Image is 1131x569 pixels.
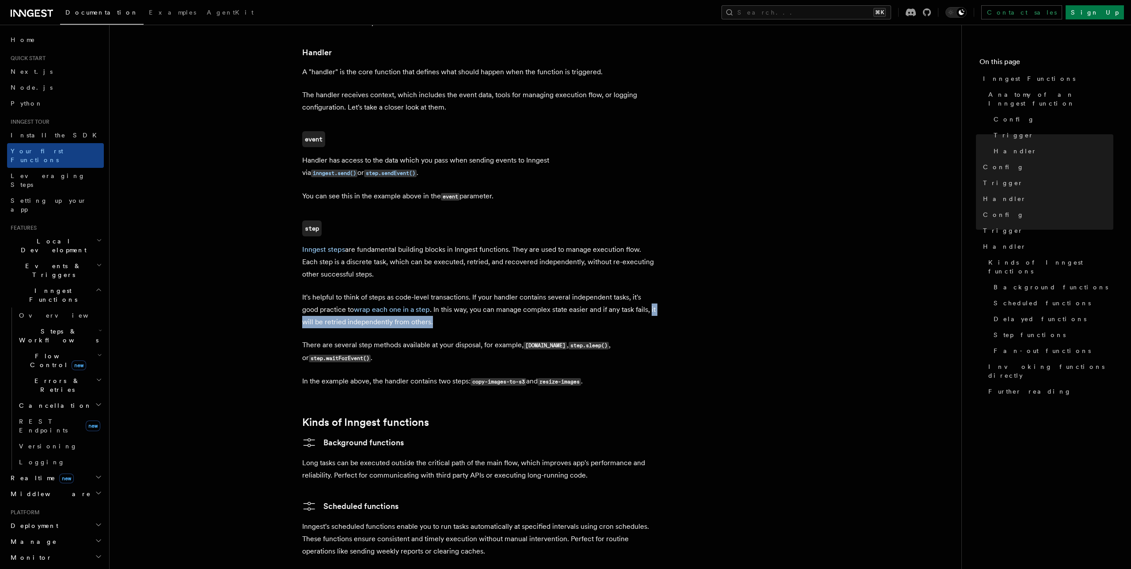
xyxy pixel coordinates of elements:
a: Inngest Functions [979,71,1113,87]
code: event [441,193,459,201]
p: There are several step methods available at your disposal, for example, , , or . [302,339,656,364]
span: Install the SDK [11,132,102,139]
span: Deployment [7,521,58,530]
span: Documentation [65,9,138,16]
a: Leveraging Steps [7,168,104,193]
a: Trigger [979,175,1113,191]
p: You can see this in the example above in the parameter. [302,190,656,203]
span: Trigger [983,178,1023,187]
span: new [86,421,100,431]
span: Flow Control [15,352,97,369]
span: REST Endpoints [19,418,68,434]
a: Handler [990,143,1113,159]
a: Scheduled functions [302,499,399,513]
span: Trigger [983,226,1023,235]
code: step.sendEvent() [364,170,417,177]
span: Config [983,210,1024,219]
kbd: ⌘K [873,8,886,17]
span: Anatomy of an Inngest function [988,90,1113,108]
a: Next.js [7,64,104,80]
button: Steps & Workflows [15,323,104,348]
span: Quick start [7,55,46,62]
a: Kinds of Inngest functions [985,254,1113,279]
span: Manage [7,537,57,546]
span: Monitor [7,553,52,562]
span: Next.js [11,68,53,75]
button: Local Development [7,233,104,258]
a: Kinds of Inngest functions [302,416,429,429]
span: Fan-out functions [994,346,1091,355]
span: Trigger [994,131,1034,140]
a: Overview [15,307,104,323]
a: step.sendEvent() [364,168,417,177]
button: Cancellation [15,398,104,413]
a: Versioning [15,438,104,454]
span: Realtime [7,474,74,482]
a: event [302,131,325,147]
button: Toggle dark mode [945,7,967,18]
a: Documentation [60,3,144,25]
a: Config [979,207,1113,223]
p: In the example above, the handler contains two steps: and . [302,375,656,388]
button: Search...⌘K [721,5,891,19]
a: Handler [979,191,1113,207]
a: Invoking functions directly [985,359,1113,383]
span: new [72,360,86,370]
p: It's helpful to think of steps as code-level transactions. If your handler contains several indep... [302,291,656,328]
a: Background functions [990,279,1113,295]
p: Handler has access to the data which you pass when sending events to Inngest via or . [302,154,656,179]
span: Handler [994,147,1037,156]
span: Config [994,115,1035,124]
span: Invoking functions directly [988,362,1113,380]
span: Setting up your app [11,197,87,213]
a: Step functions [990,327,1113,343]
p: A "handler" is the core function that defines what should happen when the function is triggered. [302,66,656,78]
a: Trigger [979,223,1113,239]
code: copy-images-to-s3 [471,378,526,386]
span: Your first Functions [11,148,63,163]
a: Logging [15,454,104,470]
button: Events & Triggers [7,258,104,283]
a: Fan-out functions [990,343,1113,359]
a: Handler [302,46,332,59]
a: AgentKit [201,3,259,24]
a: Scheduled functions [990,295,1113,311]
h4: On this page [979,57,1113,71]
span: Versioning [19,443,77,450]
span: Further reading [988,387,1071,396]
span: Events & Triggers [7,262,96,279]
span: Features [7,224,37,231]
button: Monitor [7,550,104,565]
a: Sign Up [1066,5,1124,19]
code: step.waitForEvent() [309,355,371,362]
p: The handler receives context, which includes the event data, tools for managing execution flow, o... [302,89,656,114]
span: Delayed functions [994,315,1086,323]
span: Cancellation [15,401,92,410]
span: Local Development [7,237,96,254]
span: Handler [983,194,1026,203]
a: Examples [144,3,201,24]
span: Home [11,35,35,44]
a: Config [979,159,1113,175]
span: Handler [983,242,1026,251]
span: Inngest tour [7,118,49,125]
span: Step functions [994,330,1066,339]
a: Python [7,95,104,111]
span: Node.js [11,84,53,91]
button: Manage [7,534,104,550]
a: Contact sales [981,5,1062,19]
span: Steps & Workflows [15,327,99,345]
span: Inngest Functions [7,286,95,304]
a: wrap each one in a step [354,305,430,314]
button: Deployment [7,518,104,534]
span: Platform [7,509,40,516]
a: Node.js [7,80,104,95]
a: Setting up your app [7,193,104,217]
a: Delayed functions [990,311,1113,327]
a: Handler [979,239,1113,254]
span: Middleware [7,489,91,498]
span: Leveraging Steps [11,172,85,188]
a: Your first Functions [7,143,104,168]
a: step [302,220,322,236]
